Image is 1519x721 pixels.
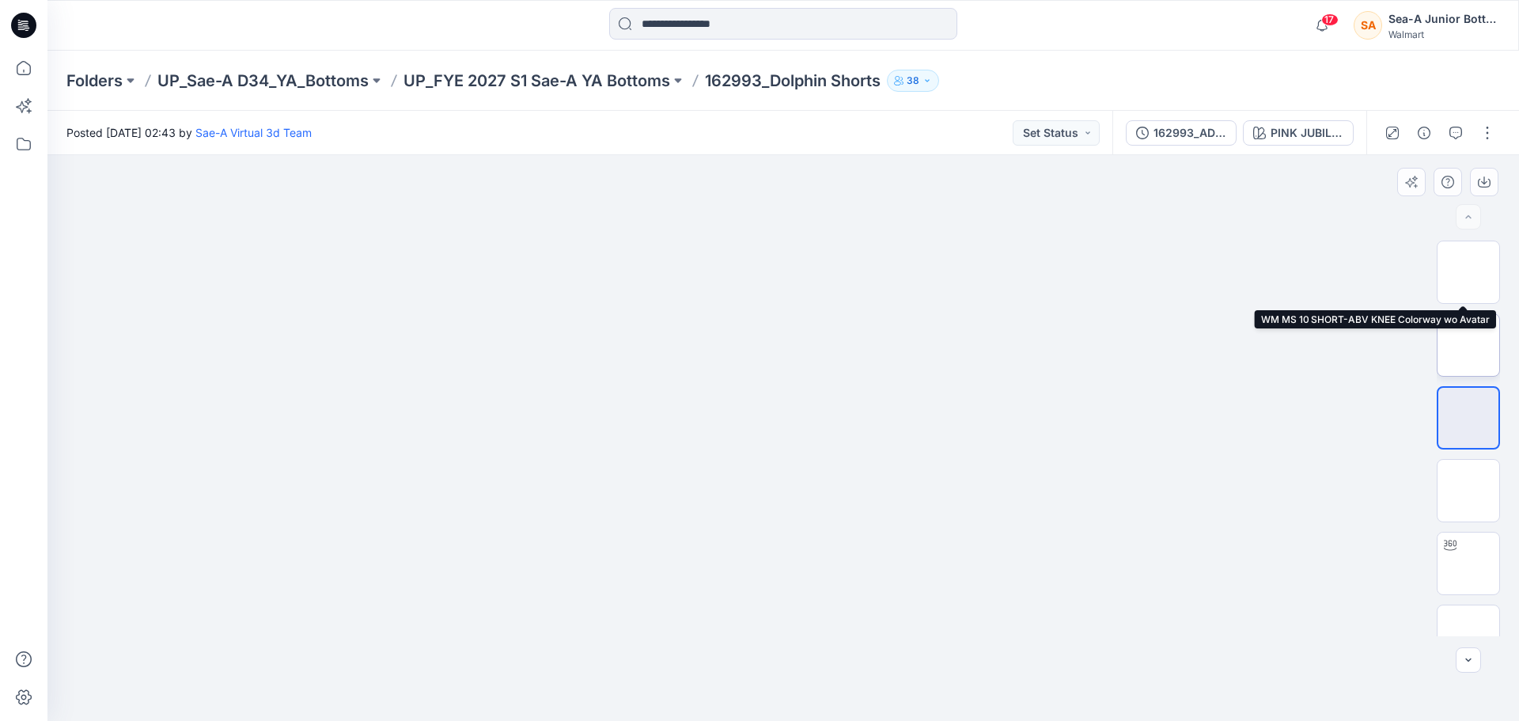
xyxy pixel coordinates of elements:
[1271,124,1343,142] div: PINK JUBILEE
[1388,9,1499,28] div: Sea-A Junior Bottom
[403,70,670,92] a: UP_FYE 2027 S1 Sae-A YA Bottoms
[705,70,881,92] p: 162993_Dolphin Shorts
[66,70,123,92] a: Folders
[1243,120,1354,146] button: PINK JUBILEE
[66,124,312,141] span: Posted [DATE] 02:43 by
[157,70,369,92] a: UP_Sae-A D34_YA_Bottoms
[1153,124,1226,142] div: 162993_ADM_Dolphin Shorts
[1388,28,1499,40] div: Walmart
[195,126,312,139] a: Sae-A Virtual 3d Team
[1321,13,1339,26] span: 17
[1411,120,1437,146] button: Details
[1354,11,1382,40] div: SA
[907,72,919,89] p: 38
[887,70,939,92] button: 38
[1126,120,1237,146] button: 162993_ADM_Dolphin Shorts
